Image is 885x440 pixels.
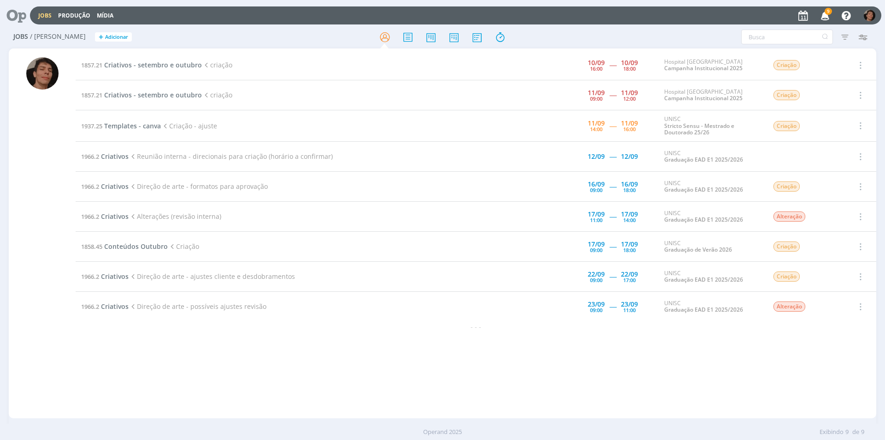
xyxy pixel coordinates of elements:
div: 12/09 [588,153,605,160]
a: 1937.25Templates - canva [81,121,161,130]
div: 09:00 [590,247,602,253]
a: Graduação de Verão 2026 [664,246,732,253]
div: 10/09 [588,60,605,66]
div: 11/09 [588,120,605,127]
a: 1966.2Criativos [81,152,129,161]
div: UNISC [664,150,759,163]
div: 18:00 [623,187,636,193]
div: 16:00 [623,127,636,132]
div: UNISC [664,180,759,193]
a: 1857.21Criativos - setembro e outubro [81,60,202,69]
div: 16/09 [588,181,605,187]
div: 11:00 [590,217,602,223]
button: Mídia [94,12,116,19]
div: UNISC [664,300,759,313]
div: 22/09 [588,271,605,277]
span: ----- [609,212,616,221]
div: 16:00 [590,66,602,71]
span: / [PERSON_NAME] [30,33,86,41]
input: Busca [741,30,833,44]
img: P [26,57,59,90]
span: 1966.2 [81,272,99,281]
a: Graduação EAD E1 2025/2026 [664,276,743,283]
span: ----- [609,60,616,69]
div: 16/09 [621,181,638,187]
button: +Adicionar [95,32,132,42]
span: ----- [609,302,616,311]
span: 1966.2 [81,182,99,191]
div: 09:00 [590,187,602,193]
div: UNISC [664,270,759,283]
span: Criativos [101,272,129,281]
div: 17:00 [623,277,636,283]
div: - - - [76,322,876,332]
span: 1966.2 [81,152,99,161]
span: ----- [609,182,616,191]
span: 1857.21 [81,61,102,69]
div: 23/09 [621,301,638,307]
div: 09:00 [590,96,602,101]
div: 09:00 [590,307,602,313]
span: Reunião interna - direcionais para criação (horário a confirmar) [129,152,333,161]
a: 1966.2Criativos [81,182,129,191]
div: UNISC [664,116,759,136]
span: Direção de arte - possíveis ajustes revisão [129,302,266,311]
div: 11/09 [588,90,605,96]
a: 1857.21Criativos - setembro e outubro [81,90,202,99]
span: 1858.45 [81,242,102,251]
span: Criação [773,90,800,100]
a: Jobs [38,12,52,19]
a: Campanha Institucional 2025 [664,94,743,102]
div: 18:00 [623,66,636,71]
span: Criativos - setembro e outubro [104,90,202,99]
div: 09:00 [590,277,602,283]
div: 22/09 [621,271,638,277]
div: 10/09 [621,60,638,66]
span: Alterações (revisão interna) [129,212,221,221]
div: 17/09 [588,241,605,247]
span: Criativos - setembro e outubro [104,60,202,69]
div: 12:00 [623,96,636,101]
div: 14:00 [590,127,602,132]
span: Exibindo [820,428,844,437]
a: 1966.2Criativos [81,212,129,221]
span: ----- [609,90,616,99]
span: Direção de arte - formatos para aprovação [129,182,268,191]
a: Produção [58,12,90,19]
a: Graduação EAD E1 2025/2026 [664,156,743,163]
div: 17/09 [588,211,605,217]
a: 1966.2Criativos [81,272,129,281]
div: 23/09 [588,301,605,307]
div: Hospital [GEOGRAPHIC_DATA] [664,89,759,102]
a: Graduação EAD E1 2025/2026 [664,306,743,313]
div: UNISC [664,240,759,253]
span: Criativos [101,212,129,221]
div: 17/09 [621,211,638,217]
span: Jobs [13,33,28,41]
div: 12/09 [621,153,638,160]
span: criação [202,60,232,69]
span: de [852,428,859,437]
div: 18:00 [623,247,636,253]
span: ----- [609,121,616,130]
button: 9 [815,7,834,24]
span: 9 [825,8,832,15]
span: Criação [773,60,800,70]
span: Criação [168,242,199,251]
span: Criativos [101,152,129,161]
span: ----- [609,272,616,281]
a: Graduação EAD E1 2025/2026 [664,186,743,193]
span: 1937.25 [81,122,102,130]
span: Criação [773,181,800,192]
a: Campanha Institucional 2025 [664,64,743,72]
div: UNISC [664,210,759,223]
div: 17/09 [621,241,638,247]
span: Templates - canva [104,121,161,130]
span: Criativos [101,302,129,311]
span: Criativos [101,182,129,191]
button: Produção [55,12,93,19]
span: Criação - ajuste [161,121,217,130]
a: Stricto Sensu - Mestrado e Doutorado 25/26 [664,122,734,136]
span: criação [202,90,232,99]
button: Jobs [35,12,54,19]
